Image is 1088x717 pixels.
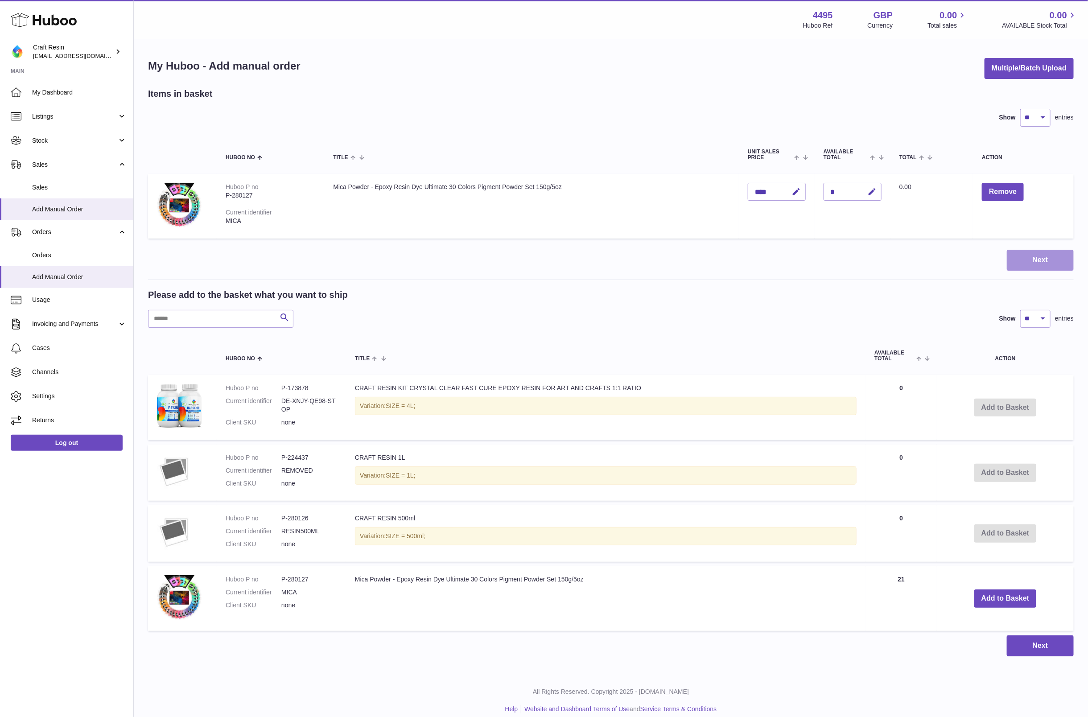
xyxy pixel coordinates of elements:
h1: My Huboo - Add manual order [148,59,301,73]
h2: Items in basket [148,88,213,100]
img: Mica Powder - Epoxy Resin Dye Ultimate 30 Colors Pigment Powder Set 150g/5oz [157,183,202,227]
dd: REMOVED [281,466,337,475]
div: Huboo Ref [803,21,833,30]
img: CRAFT RESIN KIT CRYSTAL CLEAR FAST CURE EPOXY RESIN FOR ART AND CRAFTS 1:1 RATIO [157,384,202,428]
img: CRAFT RESIN 500ml [157,514,193,550]
td: 0 [865,445,937,501]
span: 0.00 [899,183,911,190]
div: P-280127 [226,191,315,200]
dt: Client SKU [226,601,281,610]
h2: Please add to the basket what you want to ship [148,289,348,301]
span: Settings [32,392,127,400]
strong: 4495 [813,9,833,21]
a: Website and Dashboard Terms of Use [524,705,630,713]
dt: Current identifier [226,588,281,597]
a: Help [505,705,518,713]
td: CRAFT RESIN 1L [346,445,865,501]
dd: none [281,540,337,548]
span: Title [355,356,370,362]
dt: Current identifier [226,527,281,536]
span: Unit Sales Price [748,149,792,161]
td: 0 [865,375,937,440]
span: Total sales [927,21,967,30]
span: Total [899,155,917,161]
span: Add Manual Order [32,205,127,214]
div: Variation: [355,527,857,545]
button: Multiple/Batch Upload [985,58,1074,79]
span: Orders [32,251,127,260]
span: SIZE = 4L; [386,402,416,409]
dd: DE-XNJY-QE98-STOP [281,397,337,414]
th: Action [937,341,1074,371]
dd: P-280127 [281,575,337,584]
div: Current identifier [226,209,272,216]
span: entries [1055,113,1074,122]
span: Channels [32,368,127,376]
img: craftresinuk@gmail.com [11,45,24,58]
label: Show [999,113,1016,122]
td: Mica Powder - Epoxy Resin Dye Ultimate 30 Colors Pigment Powder Set 150g/5oz [324,174,739,239]
dt: Huboo P no [226,514,281,523]
span: SIZE = 500ml; [386,532,425,540]
span: Huboo no [226,356,255,362]
dt: Client SKU [226,540,281,548]
dd: none [281,601,337,610]
div: Action [982,155,1065,161]
dt: Huboo P no [226,453,281,462]
li: and [521,705,717,713]
span: AVAILABLE Total [824,149,868,161]
td: CRAFT RESIN 500ml [346,505,865,562]
td: 0 [865,505,937,562]
span: SIZE = 1L; [386,472,416,479]
span: Stock [32,136,117,145]
span: Listings [32,112,117,121]
td: 21 [865,566,937,631]
span: AVAILABLE Total [874,350,914,362]
td: CRAFT RESIN KIT CRYSTAL CLEAR FAST CURE EPOXY RESIN FOR ART AND CRAFTS 1:1 RATIO [346,375,865,440]
label: Show [999,314,1016,323]
span: Orders [32,228,117,236]
dd: RESIN500ML [281,527,337,536]
a: 0.00 Total sales [927,9,967,30]
button: Next [1007,635,1074,656]
span: Invoicing and Payments [32,320,117,328]
span: 0.00 [940,9,957,21]
div: Variation: [355,466,857,485]
div: Huboo P no [226,183,259,190]
div: Craft Resin [33,43,113,60]
p: All Rights Reserved. Copyright 2025 - [DOMAIN_NAME] [141,688,1081,696]
div: Currency [868,21,893,30]
span: Add Manual Order [32,273,127,281]
dd: P-224437 [281,453,337,462]
dt: Huboo P no [226,384,281,392]
a: Service Terms & Conditions [640,705,717,713]
span: Sales [32,161,117,169]
span: Usage [32,296,127,304]
dd: P-280126 [281,514,337,523]
dd: none [281,418,337,427]
dt: Client SKU [226,418,281,427]
dd: MICA [281,588,337,597]
span: entries [1055,314,1074,323]
a: 0.00 AVAILABLE Stock Total [1002,9,1077,30]
strong: GBP [874,9,893,21]
span: Cases [32,344,127,352]
div: MICA [226,217,315,225]
dt: Huboo P no [226,575,281,584]
span: My Dashboard [32,88,127,97]
span: Sales [32,183,127,192]
span: AVAILABLE Stock Total [1002,21,1077,30]
div: Variation: [355,397,857,415]
button: Add to Basket [974,589,1037,608]
span: [EMAIL_ADDRESS][DOMAIN_NAME] [33,52,131,59]
span: Huboo no [226,155,255,161]
dt: Current identifier [226,397,281,414]
td: Mica Powder - Epoxy Resin Dye Ultimate 30 Colors Pigment Powder Set 150g/5oz [346,566,865,631]
span: 0.00 [1050,9,1067,21]
a: Log out [11,435,123,451]
span: Title [333,155,348,161]
dt: Current identifier [226,466,281,475]
img: Mica Powder - Epoxy Resin Dye Ultimate 30 Colors Pigment Powder Set 150g/5oz [157,575,202,620]
img: CRAFT RESIN 1L [157,453,193,489]
dd: none [281,479,337,488]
